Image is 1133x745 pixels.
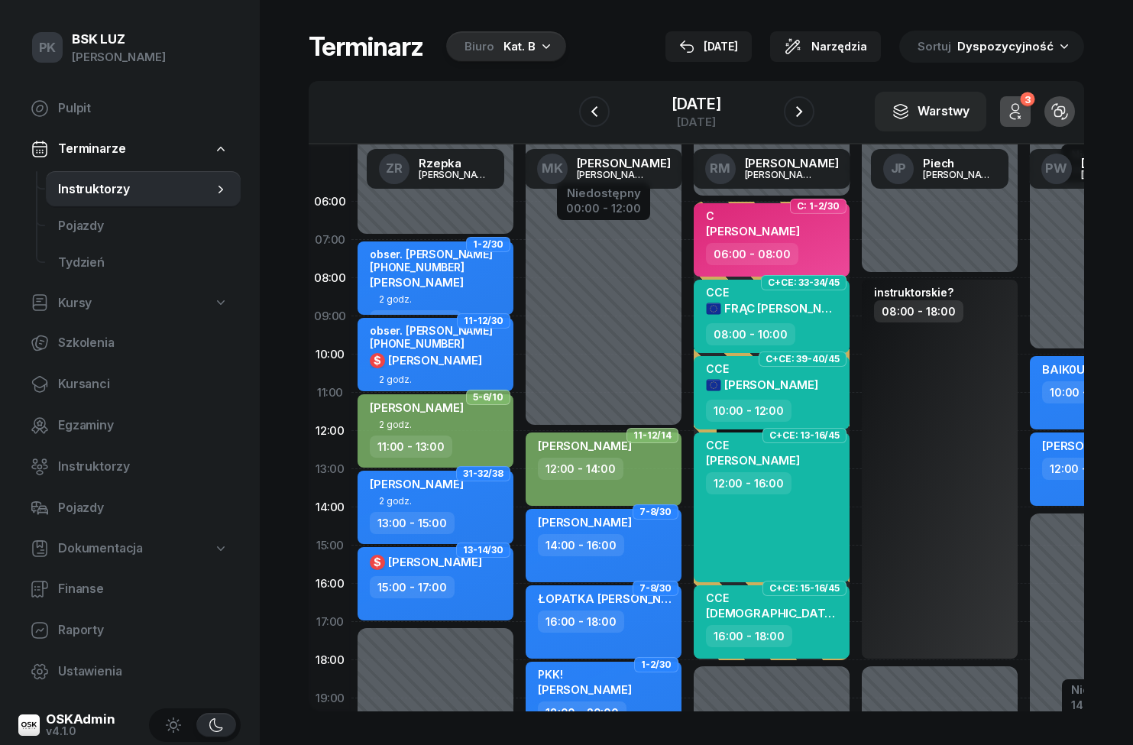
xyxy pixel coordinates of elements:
[18,407,241,444] a: Egzaminy
[386,162,403,175] span: ZR
[811,37,867,56] span: Narzędzia
[706,323,795,345] div: 08:00 - 10:00
[633,434,672,437] span: 11-12/14
[374,355,381,366] span: $
[58,139,125,159] span: Terminarze
[770,31,881,62] button: Narzędzia
[566,199,641,215] div: 00:00 - 12:00
[538,682,632,697] span: [PERSON_NAME]
[706,472,791,494] div: 12:00 - 16:00
[46,245,241,281] a: Tydzień
[1042,458,1128,480] div: 12:00 - 14:00
[641,663,672,666] span: 1-2/30
[309,297,351,335] div: 09:00
[1042,381,1128,403] div: 10:00 - 12:00
[577,170,650,180] div: [PERSON_NAME]
[58,99,228,118] span: Pulpit
[18,90,241,127] a: Pulpit
[370,477,464,491] span: [PERSON_NAME]
[706,439,800,452] div: CCE
[309,221,351,259] div: 07:00
[388,555,482,569] span: [PERSON_NAME]
[18,366,241,403] a: Kursanci
[538,458,623,480] div: 12:00 - 14:00
[875,92,986,131] button: Warstwy
[18,714,40,736] img: logo-xs@2x.png
[374,557,381,568] span: $
[797,205,840,208] span: C: 1-2/30
[745,157,839,169] div: [PERSON_NAME]
[309,374,351,412] div: 11:00
[370,310,461,332] div: 07:00 - 09:00
[724,301,851,316] span: FRĄC [PERSON_NAME]
[577,157,671,169] div: [PERSON_NAME]
[706,625,792,647] div: 16:00 - 18:00
[370,248,504,274] div: obser. [PERSON_NAME] [PHONE_NUMBER]
[463,549,503,552] span: 13-14/30
[538,611,624,633] div: 16:00 - 18:00
[693,149,851,189] a: RM[PERSON_NAME][PERSON_NAME]
[18,612,241,649] a: Raporty
[58,374,228,394] span: Kursanci
[766,358,840,361] span: C+CE: 39-40/45
[871,149,1008,189] a: JPPiech[PERSON_NAME]
[892,102,970,121] div: Warstwy
[18,490,241,526] a: Pojazdy
[370,436,452,458] div: 11:00 - 13:00
[309,259,351,297] div: 08:00
[388,353,482,368] span: [PERSON_NAME]
[768,281,840,284] span: C+CE: 33-34/45
[58,620,228,640] span: Raporty
[379,294,412,304] span: 2 godz.
[58,579,228,599] span: Finanse
[370,576,455,598] div: 15:00 - 17:00
[309,603,351,641] div: 17:00
[419,170,492,180] div: [PERSON_NAME]
[538,515,632,530] span: [PERSON_NAME]
[672,116,720,128] div: [DATE]
[745,170,818,180] div: [PERSON_NAME]
[542,162,563,175] span: MK
[923,157,996,169] div: Piech
[58,498,228,518] span: Pojazdy
[58,216,228,236] span: Pojazdy
[665,31,752,62] button: [DATE]
[724,377,818,392] span: [PERSON_NAME]
[72,33,166,46] div: BSK LUZ
[367,149,504,189] a: ZRRzepka[PERSON_NAME]
[639,510,672,513] span: 7-8/30
[58,416,228,436] span: Egzaminy
[58,457,228,477] span: Instruktorzy
[58,253,228,273] span: Tydzień
[379,496,412,506] span: 2 godz.
[309,565,351,603] div: 16:00
[309,33,423,60] h1: Terminarz
[46,726,115,737] div: v4.1.0
[566,184,641,218] button: Niedostępny00:00 - 12:00
[465,37,494,56] div: Biuro
[464,319,503,322] span: 11-12/30
[309,641,351,679] div: 18:00
[538,439,632,453] span: [PERSON_NAME]
[309,526,351,565] div: 15:00
[538,701,626,724] div: 18:00 - 20:00
[706,209,800,222] div: C
[370,400,464,415] span: [PERSON_NAME]
[706,453,800,468] span: [PERSON_NAME]
[672,96,720,112] div: [DATE]
[473,396,503,399] span: 5-6/10
[706,591,840,604] div: CCE
[706,286,840,299] div: CCE
[442,31,566,62] button: BiuroKat. B
[706,224,800,238] span: [PERSON_NAME]
[46,171,241,208] a: Instruktorzy
[706,606,931,620] span: [DEMOGRAPHIC_DATA][PERSON_NAME]
[874,286,953,299] div: instruktorskie?
[463,472,503,475] span: 31-32/38
[538,668,632,681] div: PKK!
[473,243,503,246] span: 1-2/30
[39,41,57,54] span: PK
[370,324,504,350] div: obser. [PERSON_NAME] [PHONE_NUMBER]
[538,591,691,606] span: ŁOPATKA [PERSON_NAME]
[566,187,641,199] div: Niedostępny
